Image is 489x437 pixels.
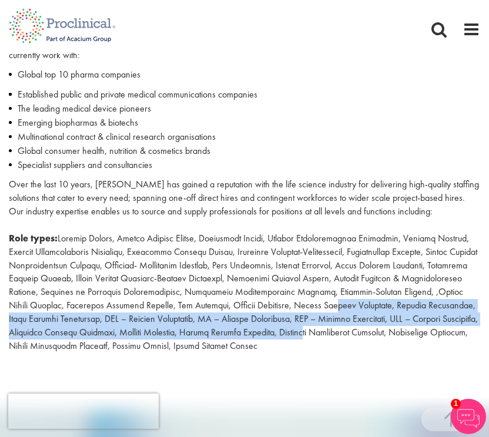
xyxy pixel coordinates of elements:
li: Global consumer health, nutrition & cosmetics brands [9,144,480,158]
li: Specialist suppliers and consultancies [9,158,480,172]
b: Role types: [9,232,58,244]
li: Global top 10 pharma companies [9,68,480,82]
li: Emerging biopharmas & biotechs [9,116,480,130]
img: Chatbot [451,399,486,434]
span: 1 [451,399,461,409]
li: Multinational contract & clinical research organisations [9,130,480,144]
p: Over the last 10 years, [PERSON_NAME] has gained a reputation with the life science industry for ... [9,178,480,352]
li: Established public and private medical communications companies [9,88,480,102]
iframe: reCAPTCHA [8,394,159,429]
li: The leading medical device pioneers [9,102,480,116]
